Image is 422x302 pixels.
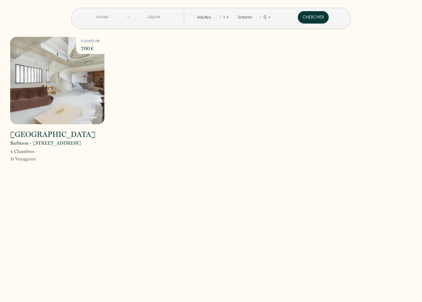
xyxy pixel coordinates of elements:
span: s [33,149,35,154]
p: 4 Chambre [10,148,36,155]
input: Départ [130,11,178,23]
p: 700 € [81,44,100,53]
a: - [220,14,222,20]
div: Enfants [238,15,254,20]
img: rental-image [10,37,104,124]
span: s [34,156,36,162]
input: Arrivée [78,11,126,23]
h2: [GEOGRAPHIC_DATA] [10,131,95,138]
div: 0 [262,12,268,22]
a: + [268,14,271,20]
a: - [260,14,262,20]
img: guests [126,15,130,20]
p: 11 Voyageur [10,155,36,163]
div: 1 [222,12,226,22]
a: + [226,14,229,20]
div: Adultes [197,15,213,20]
p: Barbizon - [STREET_ADDRESS] [10,139,81,147]
p: à partir de [81,38,100,44]
button: Chercher [298,11,329,24]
